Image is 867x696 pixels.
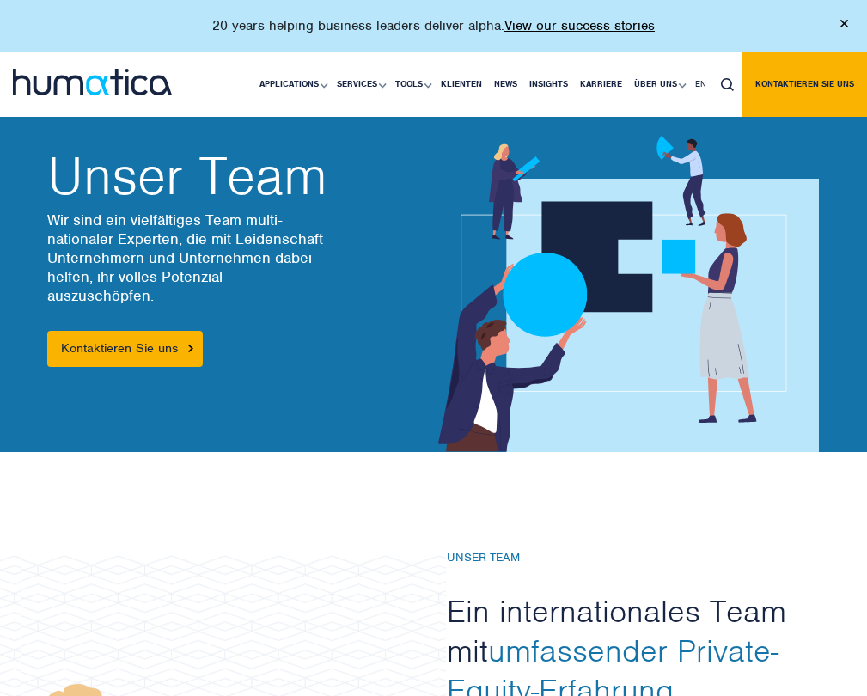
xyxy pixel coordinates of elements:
[188,345,193,352] img: arrowicon
[742,52,867,117] a: Kontaktieren Sie uns
[389,52,435,117] a: Tools
[47,150,417,202] h2: Unser Team
[574,52,628,117] a: Karriere
[628,52,689,117] a: Über uns
[695,78,706,89] span: EN
[47,211,417,305] p: Wir sind ein vielfältiges Team multi-nationaler Experten, die mit Leidenschaft Unternehmern und U...
[331,52,389,117] a: Services
[447,551,833,565] h6: Unser Team
[212,17,655,34] p: 20 years helping business leaders deliver alpha.
[47,331,203,367] a: Kontaktieren Sie uns
[13,69,172,95] img: logo
[488,52,523,117] a: News
[253,52,331,117] a: Applications
[523,52,574,117] a: Insights
[504,17,655,34] a: View our success stories
[435,52,488,117] a: Klienten
[721,78,734,91] img: search_icon
[406,136,819,452] img: about_banner1
[689,52,712,117] a: EN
